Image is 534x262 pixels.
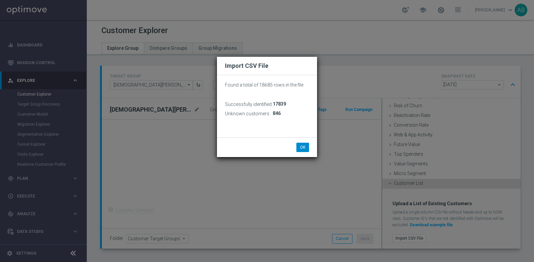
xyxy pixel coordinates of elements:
p: Found a total of 18685 rows in the file [225,82,309,88]
span: 846 [273,111,281,116]
h3: Unknown customers: [225,111,270,117]
button: OK [296,143,309,152]
h2: Import CSV File [225,62,309,70]
span: 17839 [273,101,286,107]
h3: Successfully identified: [225,101,273,107]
